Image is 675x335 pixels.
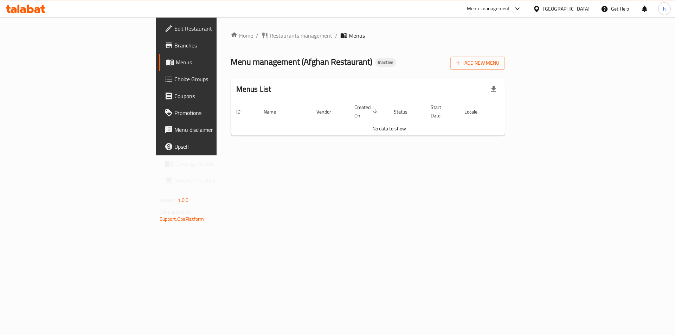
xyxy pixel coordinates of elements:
[261,31,332,40] a: Restaurants management
[349,31,365,40] span: Menus
[159,71,269,88] a: Choice Groups
[264,108,285,116] span: Name
[231,31,505,40] nav: breadcrumb
[236,84,271,95] h2: Menus List
[159,104,269,121] a: Promotions
[663,5,666,13] span: h
[464,108,487,116] span: Locale
[174,142,263,151] span: Upsell
[159,37,269,54] a: Branches
[372,124,406,133] span: No data to show
[159,121,269,138] a: Menu disclaimer
[316,108,340,116] span: Vendor
[236,108,250,116] span: ID
[543,5,590,13] div: [GEOGRAPHIC_DATA]
[375,58,396,67] div: Inactive
[160,195,177,205] span: Version:
[394,108,417,116] span: Status
[178,195,189,205] span: 1.0.0
[270,31,332,40] span: Restaurants management
[160,214,204,224] a: Support.OpsPlatform
[335,31,337,40] li: /
[431,103,450,120] span: Start Date
[174,109,263,117] span: Promotions
[174,176,263,185] span: Grocery Checklist
[159,138,269,155] a: Upsell
[159,88,269,104] a: Coupons
[174,41,263,50] span: Branches
[160,207,192,217] span: Get support on:
[159,54,269,71] a: Menus
[467,5,510,13] div: Menu-management
[485,81,502,98] div: Export file
[174,125,263,134] span: Menu disclaimer
[495,101,548,122] th: Actions
[159,155,269,172] a: Coverage Report
[231,101,548,136] table: enhanced table
[354,103,380,120] span: Created On
[456,59,499,67] span: Add New Menu
[174,75,263,83] span: Choice Groups
[231,54,372,70] span: Menu management ( Afghan Restaurant )
[159,172,269,189] a: Grocery Checklist
[174,159,263,168] span: Coverage Report
[174,24,263,33] span: Edit Restaurant
[176,58,263,66] span: Menus
[174,92,263,100] span: Coupons
[159,20,269,37] a: Edit Restaurant
[375,59,396,65] span: Inactive
[450,57,505,70] button: Add New Menu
